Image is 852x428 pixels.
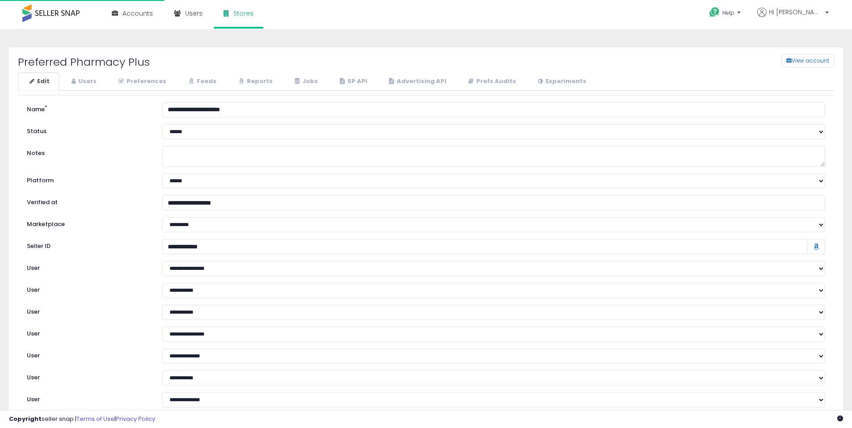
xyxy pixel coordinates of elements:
label: Verified at [20,195,155,207]
span: Stores [233,9,254,18]
label: Name [20,102,155,114]
span: Help [722,9,734,17]
label: Platform [20,173,155,185]
div: seller snap | | [9,415,155,424]
label: User [20,327,155,338]
label: Seller ID [20,239,155,251]
label: Marketplace [20,217,155,229]
a: View account [775,54,788,67]
label: User [20,348,155,360]
a: Edit [18,72,59,91]
a: Feeds [177,72,226,91]
span: Hi [PERSON_NAME] [769,8,822,17]
a: Terms of Use [76,415,114,423]
label: User [20,305,155,316]
span: Accounts [123,9,153,18]
i: Get Help [709,7,720,18]
strong: Copyright [9,415,42,423]
button: View account [781,54,834,67]
a: SP API [328,72,377,91]
a: Privacy Policy [116,415,155,423]
a: Preferences [107,72,176,91]
label: User [20,392,155,404]
label: User [20,261,155,273]
a: Advertising API [377,72,456,91]
label: User [20,283,155,294]
label: Status [20,124,155,136]
a: Experiments [526,72,596,91]
a: Hi [PERSON_NAME] [757,8,829,28]
label: Notes [20,146,155,158]
a: Prefs Audits [457,72,526,91]
a: Jobs [283,72,327,91]
label: User [20,370,155,382]
a: Users [60,72,106,91]
h2: Preferred Pharmacy Plus [11,56,357,68]
span: Users [185,9,203,18]
a: Reports [227,72,282,91]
